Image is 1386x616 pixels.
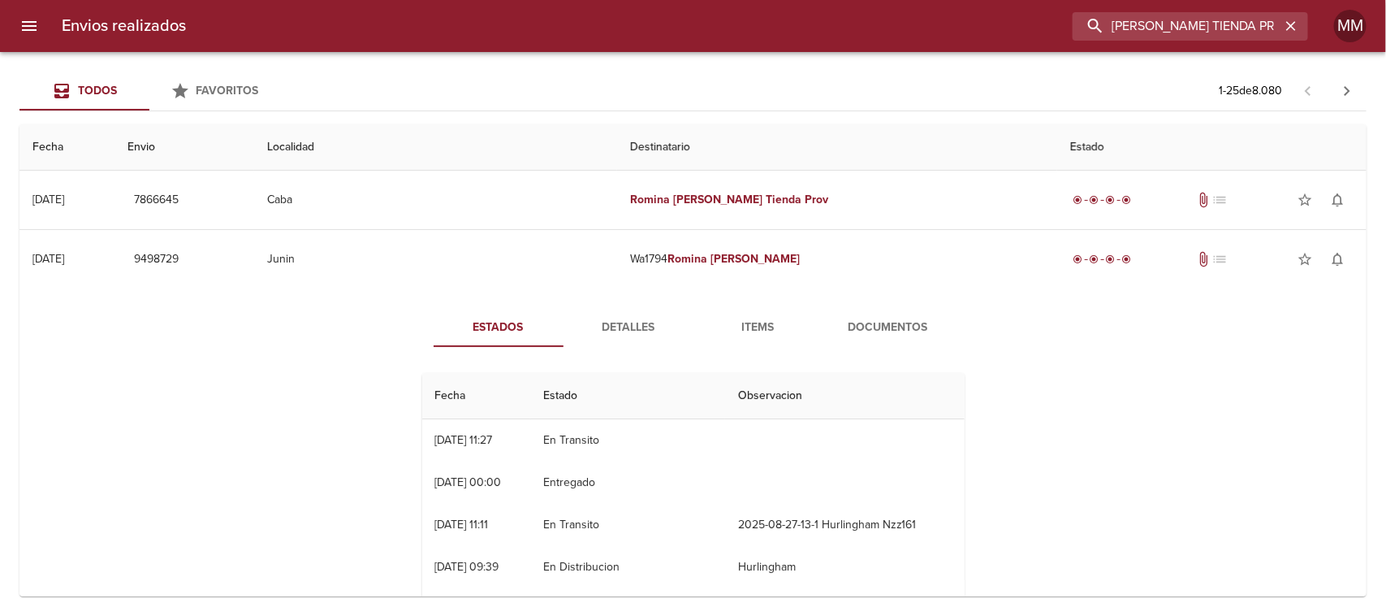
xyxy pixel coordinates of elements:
div: [DATE] 09:39 [435,560,499,574]
th: Observacion [725,373,965,419]
input: buscar [1073,12,1280,41]
th: Estado [1057,124,1367,171]
td: Wa1794 [617,230,1057,288]
div: [DATE] 11:11 [435,518,489,531]
h6: Envios realizados [62,13,186,39]
span: star_border [1297,251,1313,267]
button: Activar notificaciones [1321,184,1354,216]
th: Fecha [19,124,114,171]
td: En Transito [530,504,725,546]
span: star_border [1297,192,1313,208]
span: radio_button_checked [1090,195,1099,205]
td: En Distribucion [530,546,725,588]
td: Hurlingham [725,546,965,588]
span: notifications_none [1329,192,1345,208]
p: 1 - 25 de 8.080 [1219,83,1282,99]
td: En Transito [530,419,725,462]
em: Romina [630,193,670,206]
button: Agregar a favoritos [1289,184,1321,216]
span: Detalles [573,318,684,338]
td: Junin [254,230,616,288]
span: Estados [443,318,554,338]
span: Todos [78,84,117,98]
span: notifications_none [1329,251,1345,267]
span: radio_button_checked [1073,195,1083,205]
em: Tienda [766,193,802,206]
div: [DATE] 00:00 [435,475,502,489]
div: [DATE] 11:27 [435,433,493,447]
th: Estado [530,373,725,419]
em: [PERSON_NAME] [710,252,801,266]
div: MM [1334,10,1367,42]
span: 9498729 [134,249,179,270]
em: Romina [667,252,707,266]
span: No tiene pedido asociado [1211,251,1228,267]
span: Tiene documentos adjuntos [1195,251,1211,267]
span: radio_button_checked [1122,254,1132,264]
span: 7866645 [134,190,179,210]
button: Agregar a favoritos [1289,243,1321,275]
span: No tiene pedido asociado [1211,192,1228,208]
th: Localidad [254,124,616,171]
td: Caba [254,171,616,229]
button: Activar notificaciones [1321,243,1354,275]
td: 2025-08-27-13-1 Hurlingham Nzz161 [725,504,965,546]
div: Entregado [1070,192,1135,208]
td: Entregado [530,462,725,504]
em: [PERSON_NAME] [673,193,763,206]
button: menu [10,7,49,46]
span: Documentos [833,318,943,338]
span: radio_button_checked [1106,195,1116,205]
span: radio_button_checked [1106,254,1116,264]
th: Envio [114,124,255,171]
div: Abrir información de usuario [1334,10,1367,42]
button: 7866645 [127,185,185,215]
span: Items [703,318,814,338]
span: radio_button_checked [1122,195,1132,205]
th: Destinatario [617,124,1057,171]
div: Tabs detalle de guia [434,308,953,347]
span: Tiene documentos adjuntos [1195,192,1211,208]
span: radio_button_checked [1073,254,1083,264]
button: 9498729 [127,245,185,275]
span: radio_button_checked [1090,254,1099,264]
div: [DATE] [32,252,64,266]
div: [DATE] [32,193,64,206]
em: Prov [805,193,829,206]
th: Fecha [422,373,530,419]
div: Tabs Envios [19,72,279,111]
span: Favoritos [196,84,259,98]
div: Entregado [1070,251,1135,267]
